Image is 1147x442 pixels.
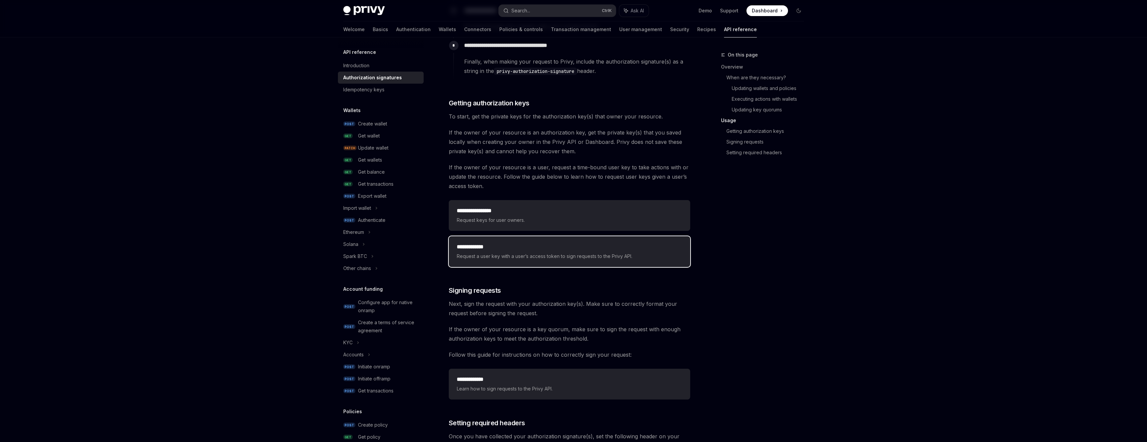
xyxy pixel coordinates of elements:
span: Getting authorization keys [449,98,529,108]
h5: Policies [343,408,362,416]
a: Support [720,7,738,14]
span: POST [343,304,355,309]
span: POST [343,423,355,428]
span: POST [343,194,355,199]
div: Authenticate [358,216,385,224]
button: Toggle dark mode [793,5,804,16]
a: User management [619,21,662,37]
a: Basics [373,21,388,37]
span: POST [343,388,355,393]
a: Demo [699,7,712,14]
span: On this page [728,51,758,59]
div: Accounts [343,351,364,359]
a: API reference [724,21,757,37]
span: Ctrl K [602,8,612,13]
span: Setting required headers [449,418,525,428]
a: Setting required headers [726,147,809,158]
div: Get transactions [358,387,393,395]
a: POSTCreate wallet [338,118,424,130]
a: Introduction [338,60,424,72]
span: If the owner of your resource is a user, request a time-bound user key to take actions with or up... [449,163,690,191]
div: Initiate offramp [358,375,390,383]
span: GET [343,170,353,175]
span: GET [343,158,353,163]
div: Create a terms of service agreement [358,319,420,335]
button: Search...CtrlK [499,5,616,17]
div: Solana [343,240,358,248]
button: Ask AI [619,5,649,17]
div: Other chains [343,264,371,272]
div: Authorization signatures [343,74,402,82]
span: If the owner of your resource is an authorization key, get the private key(s) that you saved loca... [449,128,690,156]
div: KYC [343,339,353,347]
div: Introduction [343,62,369,70]
a: Overview [721,62,809,72]
a: Authorization signatures [338,72,424,84]
a: Executing actions with wallets [732,94,809,104]
a: Authentication [396,21,431,37]
a: **** **** ***Learn how to sign requests to the Privy API. [449,369,690,400]
a: GETGet wallets [338,154,424,166]
span: Next, sign the request with your authorization key(s). Make sure to correctly format your request... [449,299,690,318]
img: dark logo [343,6,385,15]
div: Import wallet [343,204,371,212]
a: Connectors [464,21,491,37]
div: Get wallets [358,156,382,164]
a: Getting authorization keys [726,126,809,137]
span: POST [343,364,355,369]
a: Signing requests [726,137,809,147]
div: Update wallet [358,144,388,152]
span: Request keys for user owners. [457,216,682,224]
code: privy-authorization-signature [494,68,577,75]
a: Security [670,21,689,37]
span: If the owner of your resource is a key quorum, make sure to sign the request with enough authoriz... [449,325,690,343]
a: **** **** ***Request a user key with a user’s access token to sign requests to the Privy API. [449,236,690,267]
div: Create wallet [358,120,387,128]
h5: Account funding [343,285,383,293]
h5: API reference [343,48,376,56]
a: Recipes [697,21,716,37]
a: POSTExport wallet [338,190,424,202]
div: Get balance [358,168,385,176]
span: GET [343,134,353,139]
a: Policies & controls [499,21,543,37]
a: POSTConfigure app for native onramp [338,296,424,317]
a: GETGet transactions [338,178,424,190]
a: Idempotency keys [338,84,424,96]
span: POST [343,218,355,223]
a: Transaction management [551,21,611,37]
span: PATCH [343,146,357,151]
a: POSTInitiate offramp [338,373,424,385]
div: Get transactions [358,180,393,188]
span: POST [343,121,355,126]
a: When are they necessary? [726,72,809,83]
a: POSTCreate policy [338,419,424,431]
span: Finally, when making your request to Privy, include the authorization signature(s) as a string in... [464,57,690,76]
div: Create policy [358,421,388,429]
a: Updating key quorums [732,104,809,115]
div: Search... [511,7,530,15]
a: Wallets [439,21,456,37]
a: Usage [721,115,809,126]
div: Configure app for native onramp [358,298,420,315]
a: PATCHUpdate wallet [338,142,424,154]
span: GET [343,182,353,187]
a: POSTInitiate onramp [338,361,424,373]
h5: Wallets [343,106,361,114]
a: Updating wallets and policies [732,83,809,94]
div: Idempotency keys [343,86,384,94]
span: Request a user key with a user’s access token to sign requests to the Privy API. [457,252,682,260]
span: To start, get the private keys for the authorization key(s) that owner your resource. [449,112,690,121]
span: Learn how to sign requests to the Privy API. [457,385,682,393]
span: Follow this guide for instructions on how to correctly sign your request: [449,350,690,359]
div: Ethereum [343,228,364,236]
span: Dashboard [752,7,778,14]
a: POSTCreate a terms of service agreement [338,317,424,337]
span: Signing requests [449,286,501,295]
span: Ask AI [631,7,644,14]
span: POST [343,324,355,329]
a: POSTGet transactions [338,385,424,397]
a: Welcome [343,21,365,37]
a: GETGet wallet [338,130,424,142]
div: Get policy [358,433,380,441]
